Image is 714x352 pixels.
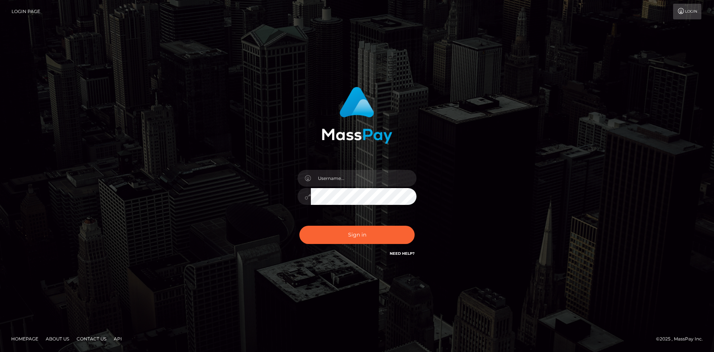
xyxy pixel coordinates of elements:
[673,4,701,19] a: Login
[8,333,41,345] a: Homepage
[299,226,415,244] button: Sign in
[390,251,415,256] a: Need Help?
[656,335,708,343] div: © 2025 , MassPay Inc.
[311,170,416,187] input: Username...
[322,87,392,144] img: MassPay Login
[43,333,72,345] a: About Us
[74,333,109,345] a: Contact Us
[12,4,40,19] a: Login Page
[111,333,125,345] a: API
